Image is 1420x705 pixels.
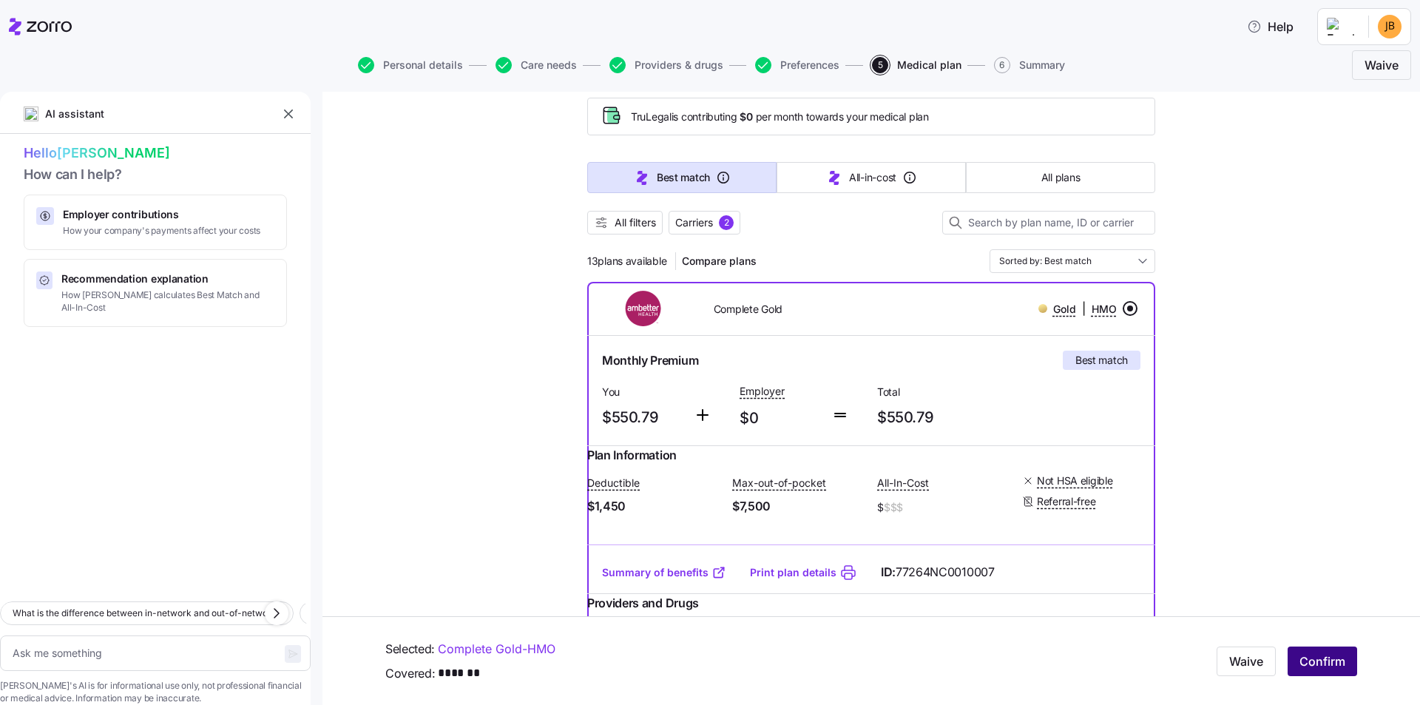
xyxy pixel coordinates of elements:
[752,57,839,73] a: Preferences
[877,385,1003,399] span: Total
[872,57,888,73] span: 5
[755,57,839,73] button: Preferences
[438,640,555,658] a: Complete Gold-HMO
[877,497,1010,518] span: $
[44,106,105,122] span: AI assistant
[1075,353,1128,368] span: Best match
[1037,494,1095,509] span: Referral-free
[602,405,682,430] span: $550.79
[61,271,274,286] span: Recommendation explanation
[675,215,713,230] span: Carriers
[740,384,785,399] span: Employer
[587,211,663,235] button: All filters
[1053,302,1076,317] span: Gold
[1235,12,1305,41] button: Help
[1247,18,1294,36] span: Help
[682,254,757,269] span: Compare plans
[750,565,836,580] a: Print plan details
[1378,15,1402,38] img: a12ed22a75749c389a3e5956cf645b2a
[385,640,435,658] span: Selected:
[1217,647,1276,676] button: Waive
[599,291,690,326] img: Ambetter
[493,57,577,73] a: Care needs
[63,207,260,222] span: Employer contributions
[994,57,1065,73] button: 6Summary
[714,302,782,317] span: Complete Gold
[1327,18,1356,36] img: Employer logo
[994,57,1010,73] span: 6
[732,497,865,516] span: $7,500
[676,249,763,273] button: Compare plans
[780,60,839,70] span: Preferences
[884,500,903,515] span: $$$
[990,249,1155,273] input: Order by dropdown
[732,476,826,490] span: Max-out-of-pocket
[1365,56,1399,74] span: Waive
[615,215,656,230] span: All filters
[1092,302,1117,317] span: HMO
[496,57,577,73] button: Care needs
[1037,473,1113,488] span: Not HSA eligible
[61,289,274,314] span: How [PERSON_NAME] calculates Best Match and All-In-Cost
[897,60,961,70] span: Medical plan
[1038,300,1117,318] div: |
[587,476,640,490] span: Deductible
[609,57,723,73] button: Providers & drugs
[719,215,734,230] div: 2
[869,57,961,73] a: 5Medical plan
[877,476,929,490] span: All-In-Cost
[602,565,726,580] a: Summary of benefits
[24,143,287,164] span: Hello [PERSON_NAME]
[1019,60,1065,70] span: Summary
[669,211,740,235] button: Carriers2
[740,109,752,124] span: $0
[1352,50,1411,80] button: Waive
[13,606,281,621] span: What is the difference between in-network and out-of-network?
[602,351,698,370] span: Monthly Premium
[849,170,896,185] span: All-in-cost
[877,405,1003,430] span: $550.79
[1288,647,1357,676] button: Confirm
[881,563,995,581] span: ID:
[602,385,682,399] span: You
[24,164,287,186] span: How can I help?
[521,60,577,70] span: Care needs
[606,57,723,73] a: Providers & drugs
[385,664,435,683] span: Covered:
[1229,652,1263,670] span: Waive
[587,497,720,516] span: $1,450
[587,594,699,613] span: Providers and Drugs
[657,170,710,185] span: Best match
[63,225,260,237] span: How your company's payments affect your costs
[24,107,38,121] img: ai-icon.png
[740,406,819,431] span: $0
[896,563,995,581] span: 77264NC0010007
[942,211,1155,235] input: Search by plan name, ID or carrier
[355,57,463,73] a: Personal details
[383,60,463,70] span: Personal details
[1041,170,1080,185] span: All plans
[358,57,463,73] button: Personal details
[872,57,961,73] button: 5Medical plan
[587,254,666,269] span: 13 plans available
[631,109,929,124] span: TruLegal is contributing per month towards your medical plan
[1299,652,1345,670] span: Confirm
[587,446,677,465] span: Plan Information
[635,60,723,70] span: Providers & drugs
